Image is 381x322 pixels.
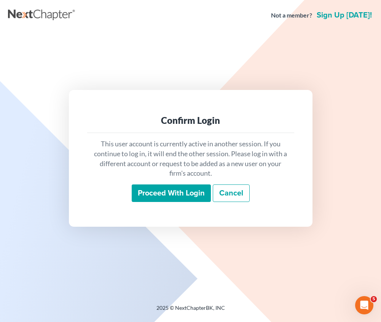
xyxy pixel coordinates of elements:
input: Proceed with login [132,184,211,202]
a: Sign up [DATE]! [315,11,373,19]
p: This user account is currently active in another session. If you continue to log in, it will end ... [93,139,288,178]
a: Cancel [213,184,250,202]
iframe: Intercom live chat [355,296,373,314]
div: Confirm Login [93,114,288,127]
div: 2025 © NextChapterBK, INC [8,304,373,318]
strong: Not a member? [271,11,312,20]
span: 5 [371,296,377,302]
